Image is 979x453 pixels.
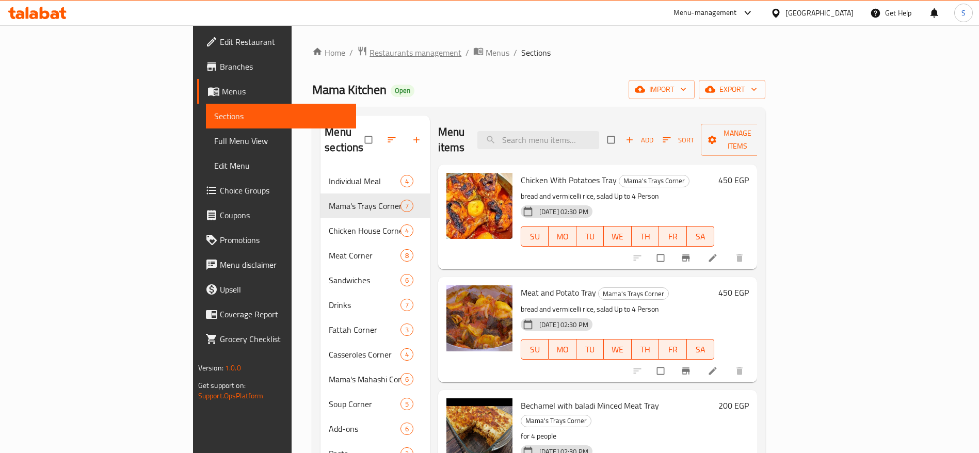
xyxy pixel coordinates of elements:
a: Sections [206,104,357,128]
span: Upsell [220,283,348,296]
div: Mama's Mahashi Corner6 [320,367,430,392]
span: Sections [214,110,348,122]
span: Sandwiches [329,274,400,286]
span: Mama's Trays Corner [599,288,668,300]
span: MO [553,342,572,357]
span: 4 [401,226,413,236]
button: TH [632,339,660,360]
span: Branches [220,60,348,73]
span: Add [625,134,653,146]
div: items [400,373,413,385]
div: items [400,299,413,311]
p: bread and vermicelli rice, salad Up to 4 Person [521,303,715,316]
span: Casseroles Corner [329,348,400,361]
span: Version: [198,361,223,375]
span: Coverage Report [220,308,348,320]
button: SU [521,226,549,247]
button: Sort [660,132,697,148]
div: items [400,200,413,212]
div: items [400,175,413,187]
div: Individual Meal4 [320,169,430,193]
a: Coverage Report [197,302,357,327]
button: import [629,80,695,99]
span: Grocery Checklist [220,333,348,345]
div: items [400,398,413,410]
div: Sandwiches6 [320,268,430,293]
span: [DATE] 02:30 PM [535,320,592,330]
div: items [400,224,413,237]
span: export [707,83,757,96]
span: Meat Corner [329,249,400,262]
span: 4 [401,350,413,360]
span: Chicken House Corner [329,224,400,237]
a: Menus [197,79,357,104]
a: Coupons [197,203,357,228]
span: Select section [601,130,623,150]
div: items [400,423,413,435]
button: TU [576,339,604,360]
span: 4 [401,176,413,186]
span: Add item [623,132,656,148]
span: Add-ons [329,423,400,435]
nav: breadcrumb [312,46,765,59]
span: TU [581,342,600,357]
a: Edit menu item [708,253,720,263]
span: Restaurants management [370,46,461,59]
div: Add-ons6 [320,416,430,441]
button: WE [604,339,632,360]
h2: Menu items [438,124,465,155]
div: Menu-management [673,7,737,19]
button: SA [687,339,715,360]
span: Soup Corner [329,398,400,410]
div: items [400,348,413,361]
div: items [400,249,413,262]
button: TU [576,226,604,247]
img: Meat and Potato Tray [446,285,512,351]
span: Drinks [329,299,400,311]
div: Chicken House Corner4 [320,218,430,243]
div: Mama's Trays Corner [521,415,591,427]
span: Individual Meal [329,175,400,187]
span: TU [581,229,600,244]
span: FR [663,342,683,357]
span: Meat and Potato Tray [521,285,596,300]
span: FR [663,229,683,244]
span: Edit Restaurant [220,36,348,48]
div: Meat Corner8 [320,243,430,268]
span: Full Menu View [214,135,348,147]
span: 6 [401,375,413,384]
span: TH [636,229,655,244]
li: / [513,46,517,59]
span: Fattah Corner [329,323,400,336]
span: 1.0.0 [225,361,241,375]
span: 7 [401,201,413,211]
a: Edit menu item [708,366,720,376]
a: Promotions [197,228,357,252]
span: MO [553,229,572,244]
a: Menus [473,46,509,59]
div: Mama's Mahashi Corner [329,373,400,385]
span: Mama's Trays Corner [521,415,591,427]
button: SU [521,339,549,360]
button: FR [659,226,687,247]
button: Branch-specific-item [675,360,699,382]
div: [GEOGRAPHIC_DATA] [785,7,854,19]
span: Sort items [656,132,701,148]
button: WE [604,226,632,247]
button: Branch-specific-item [675,247,699,269]
span: Coupons [220,209,348,221]
a: Choice Groups [197,178,357,203]
span: import [637,83,686,96]
div: Mama's Trays Corner [598,287,669,300]
button: Add [623,132,656,148]
span: 5 [401,399,413,409]
div: Casseroles Corner4 [320,342,430,367]
a: Grocery Checklist [197,327,357,351]
div: Drinks7 [320,293,430,317]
